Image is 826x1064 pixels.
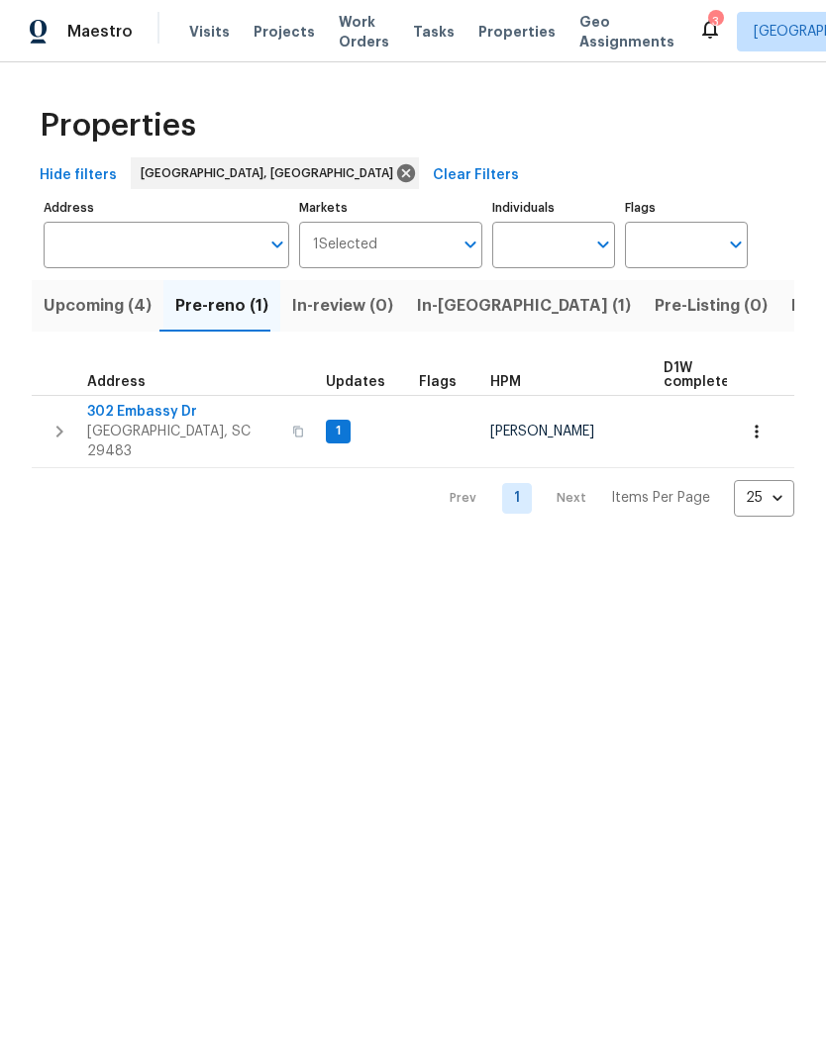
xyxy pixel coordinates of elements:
span: Clear Filters [433,163,519,188]
span: Pre-reno (1) [175,292,268,320]
button: Clear Filters [425,157,527,194]
button: Open [722,231,750,258]
nav: Pagination Navigation [431,480,794,517]
span: Tasks [413,25,455,39]
label: Markets [299,202,483,214]
p: Items Per Page [611,488,710,508]
span: Geo Assignments [579,12,674,51]
button: Open [263,231,291,258]
button: Hide filters [32,157,125,194]
label: Flags [625,202,748,214]
span: D1W complete [664,361,730,389]
span: HPM [490,375,521,389]
span: Projects [254,22,315,42]
label: Address [44,202,289,214]
span: Work Orders [339,12,389,51]
span: Pre-Listing (0) [655,292,768,320]
span: 1 [328,423,349,439]
span: Address [87,375,146,389]
span: Hide filters [40,163,117,188]
span: Properties [40,116,196,136]
span: Maestro [67,22,133,42]
span: 1 Selected [313,237,377,253]
div: [GEOGRAPHIC_DATA], [GEOGRAPHIC_DATA] [131,157,419,189]
span: [PERSON_NAME] [490,425,594,438]
button: Open [457,231,484,258]
span: In-[GEOGRAPHIC_DATA] (1) [417,292,631,320]
span: Updates [326,375,385,389]
span: [GEOGRAPHIC_DATA], SC 29483 [87,422,280,461]
a: Goto page 1 [502,483,532,514]
div: 25 [734,472,794,524]
span: Properties [478,22,556,42]
span: Flags [419,375,457,389]
span: 302 Embassy Dr [87,402,280,422]
label: Individuals [492,202,615,214]
div: 3 [708,12,722,32]
span: [GEOGRAPHIC_DATA], [GEOGRAPHIC_DATA] [141,163,401,183]
button: Open [589,231,617,258]
span: Upcoming (4) [44,292,152,320]
span: In-review (0) [292,292,393,320]
span: Visits [189,22,230,42]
